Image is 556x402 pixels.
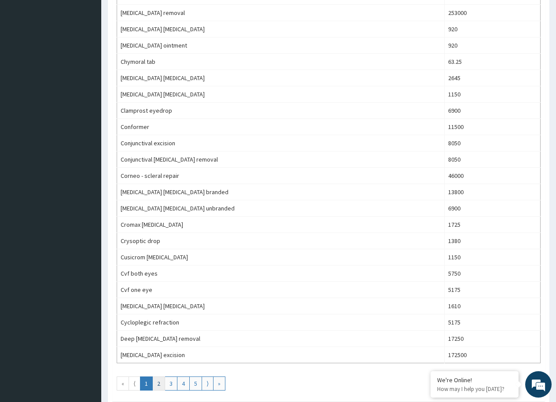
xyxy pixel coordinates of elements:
td: 5175 [444,282,540,298]
td: [MEDICAL_DATA] [MEDICAL_DATA] [117,70,445,86]
td: Clamprost eyedrop [117,103,445,119]
p: How may I help you today? [437,385,512,393]
td: 5750 [444,266,540,282]
td: Cromax [MEDICAL_DATA] [117,217,445,233]
td: Crysoptic drop [117,233,445,249]
td: 920 [444,37,540,54]
a: Go to page number 4 [177,376,190,391]
td: Cvf both eyes [117,266,445,282]
a: Go to page number 5 [189,376,202,391]
td: Conformer [117,119,445,135]
td: Conjunctival [MEDICAL_DATA] removal [117,151,445,168]
td: 13800 [444,184,540,200]
td: 1150 [444,249,540,266]
a: Go to page number 1 [140,376,153,391]
a: Go to next page [202,376,214,391]
td: 8050 [444,135,540,151]
div: Minimize live chat window [144,4,166,26]
td: [MEDICAL_DATA] excision [117,347,445,363]
td: [MEDICAL_DATA] ointment [117,37,445,54]
td: 6900 [444,200,540,217]
td: [MEDICAL_DATA] removal [117,5,445,21]
td: [MEDICAL_DATA] [MEDICAL_DATA] unbranded [117,200,445,217]
a: Go to page number 3 [165,376,177,391]
td: 253000 [444,5,540,21]
td: Cvf one eye [117,282,445,298]
td: 1380 [444,233,540,249]
a: Go to first page [117,376,129,391]
td: Chymoral tab [117,54,445,70]
td: Cycloplegic refraction [117,314,445,331]
td: 46000 [444,168,540,184]
td: [MEDICAL_DATA] [MEDICAL_DATA] [117,21,445,37]
div: Chat with us now [46,49,148,61]
td: [MEDICAL_DATA] [MEDICAL_DATA] branded [117,184,445,200]
td: 2645 [444,70,540,86]
td: 5175 [444,314,540,331]
td: Corneo - scleral repair [117,168,445,184]
td: Cusicrom [MEDICAL_DATA] [117,249,445,266]
td: Conjunctival excision [117,135,445,151]
td: 8050 [444,151,540,168]
div: We're Online! [437,376,512,384]
span: We're online! [51,111,122,200]
td: 63.25 [444,54,540,70]
td: 17250 [444,331,540,347]
a: Go to previous page [129,376,140,391]
img: d_794563401_company_1708531726252_794563401 [16,44,36,66]
td: Deep [MEDICAL_DATA] removal [117,331,445,347]
a: Go to page number 2 [152,376,165,391]
td: 1150 [444,86,540,103]
td: 6900 [444,103,540,119]
td: 1725 [444,217,540,233]
td: 920 [444,21,540,37]
td: 172500 [444,347,540,363]
a: Go to last page [213,376,225,391]
td: [MEDICAL_DATA] [MEDICAL_DATA] [117,298,445,314]
textarea: Type your message and hit 'Enter' [4,240,168,271]
td: 1610 [444,298,540,314]
td: 11500 [444,119,540,135]
td: [MEDICAL_DATA] [MEDICAL_DATA] [117,86,445,103]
